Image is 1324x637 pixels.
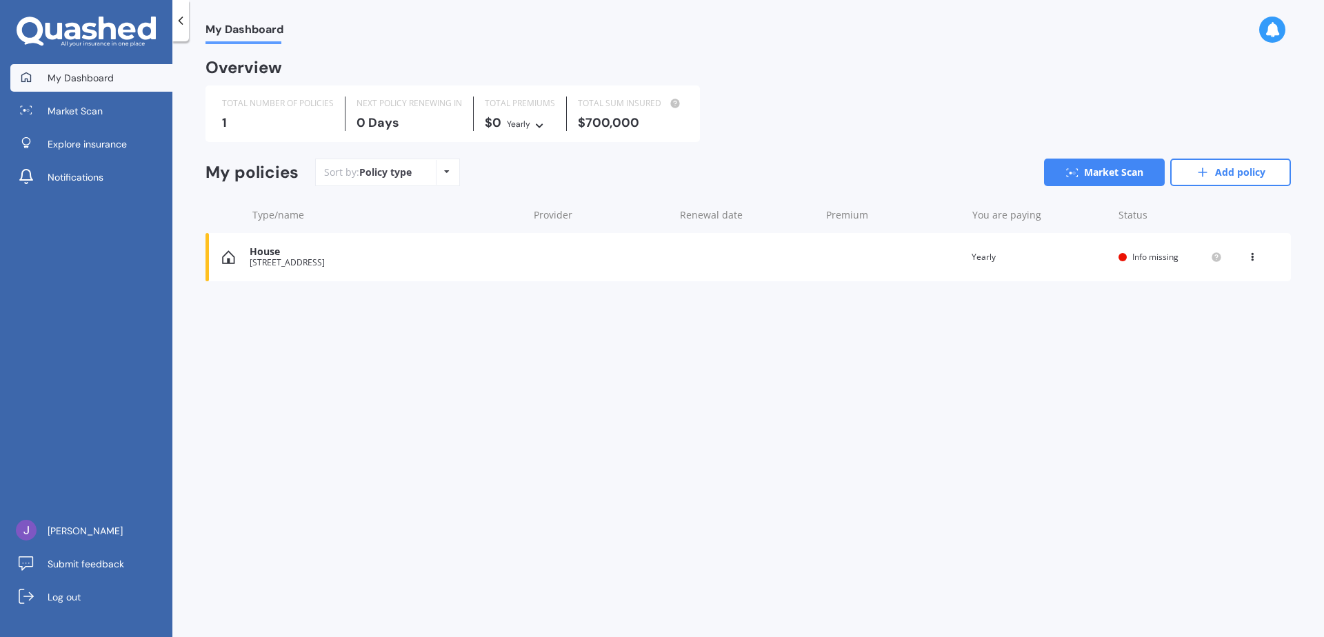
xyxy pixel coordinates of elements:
div: Renewal date [680,208,815,222]
a: [PERSON_NAME] [10,517,172,545]
img: ACg8ocKZhALs8ZFC0jHOrN-dkkgeI1SuSIcXQ1Fq00EGhAmhKDUCsg=s96-c [16,520,37,540]
span: [PERSON_NAME] [48,524,123,538]
div: Sort by: [324,165,412,179]
a: Market Scan [1044,159,1165,186]
div: NEXT POLICY RENEWING IN [357,97,462,110]
div: 0 Days [357,116,462,130]
span: Submit feedback [48,557,124,571]
div: Type/name [252,208,523,222]
span: Market Scan [48,104,103,118]
div: TOTAL SUM INSURED [578,97,683,110]
a: My Dashboard [10,64,172,92]
a: Notifications [10,163,172,191]
div: House [250,246,521,258]
a: Log out [10,583,172,611]
div: Provider [534,208,669,222]
div: Premium [826,208,961,222]
a: Market Scan [10,97,172,125]
span: Log out [48,590,81,604]
img: House [222,250,235,264]
div: You are paying [972,208,1107,222]
div: 1 [222,116,334,130]
div: Yearly [507,117,530,131]
div: Status [1119,208,1222,222]
div: $700,000 [578,116,683,130]
div: [STREET_ADDRESS] [250,258,521,267]
a: Explore insurance [10,130,172,158]
a: Add policy [1170,159,1291,186]
div: TOTAL NUMBER OF POLICIES [222,97,334,110]
div: TOTAL PREMIUMS [485,97,555,110]
span: My Dashboard [205,23,283,41]
div: Policy type [359,165,412,179]
div: Yearly [972,250,1107,264]
span: Notifications [48,170,103,184]
span: My Dashboard [48,71,114,85]
span: Info missing [1132,251,1178,263]
div: Overview [205,61,282,74]
span: Explore insurance [48,137,127,151]
div: My policies [205,163,299,183]
a: Submit feedback [10,550,172,578]
div: $0 [485,116,555,131]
